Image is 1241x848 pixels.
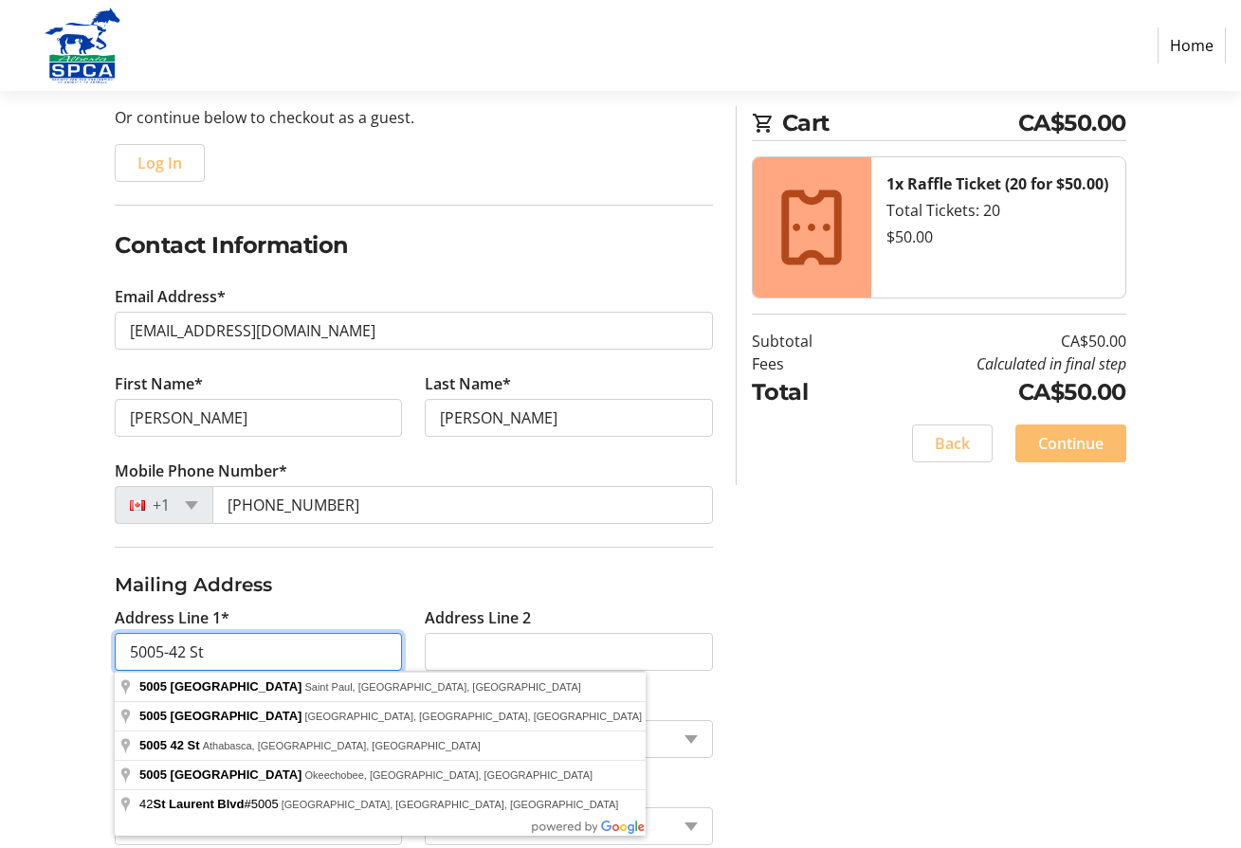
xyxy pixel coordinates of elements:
[115,606,229,629] label: Address Line 1*
[139,767,167,782] span: 5005
[886,226,1110,248] div: $50.00
[1038,432,1104,455] span: Continue
[860,375,1126,409] td: CA$50.00
[171,679,302,694] span: [GEOGRAPHIC_DATA]
[15,8,150,83] img: Alberta SPCA's Logo
[860,330,1126,352] td: CA$50.00
[171,709,302,723] span: [GEOGRAPHIC_DATA]
[139,797,282,811] span: 42 #5005
[425,372,511,395] label: Last Name*
[153,797,244,811] span: St Laurent Blvd
[115,372,203,395] label: First Name*
[782,106,1018,140] span: Cart
[139,709,167,723] span: 5005
[212,486,713,524] input: (506) 234-5678
[304,681,580,693] span: Saint Paul, [GEOGRAPHIC_DATA], [GEOGRAPHIC_DATA]
[171,767,302,782] span: [GEOGRAPHIC_DATA]
[139,738,167,752] span: 5005
[282,799,619,810] span: [GEOGRAPHIC_DATA], [GEOGRAPHIC_DATA], [GEOGRAPHIC_DATA]
[752,330,860,352] td: Subtotal
[171,738,200,752] span: 42 St
[139,679,167,694] span: 5005
[304,711,642,722] span: [GEOGRAPHIC_DATA], [GEOGRAPHIC_DATA], [GEOGRAPHIC_DATA]
[752,352,860,375] td: Fees
[203,740,481,751] span: Athabasca, [GEOGRAPHIC_DATA], [GEOGRAPHIC_DATA]
[115,228,713,262] h2: Contact Information
[886,173,1108,194] strong: 1x Raffle Ticket (20 for $50.00)
[115,285,226,308] label: Email Address*
[115,460,287,482] label: Mobile Phone Number*
[886,199,1110,222] div: Total Tickets: 20
[1018,106,1126,140] span: CA$50.00
[137,152,182,174] span: Log In
[935,432,970,455] span: Back
[1015,424,1126,462] button: Continue
[912,424,993,462] button: Back
[115,633,402,671] input: Address
[752,375,860,409] td: Total
[115,144,205,182] button: Log In
[425,606,531,629] label: Address Line 2
[304,769,593,781] span: Okeechobee, [GEOGRAPHIC_DATA], [GEOGRAPHIC_DATA]
[1158,27,1226,63] a: Home
[115,570,713,599] h3: Mailing Address
[115,106,713,129] p: Or continue below to checkout as a guest.
[860,352,1126,375] td: Calculated in final step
